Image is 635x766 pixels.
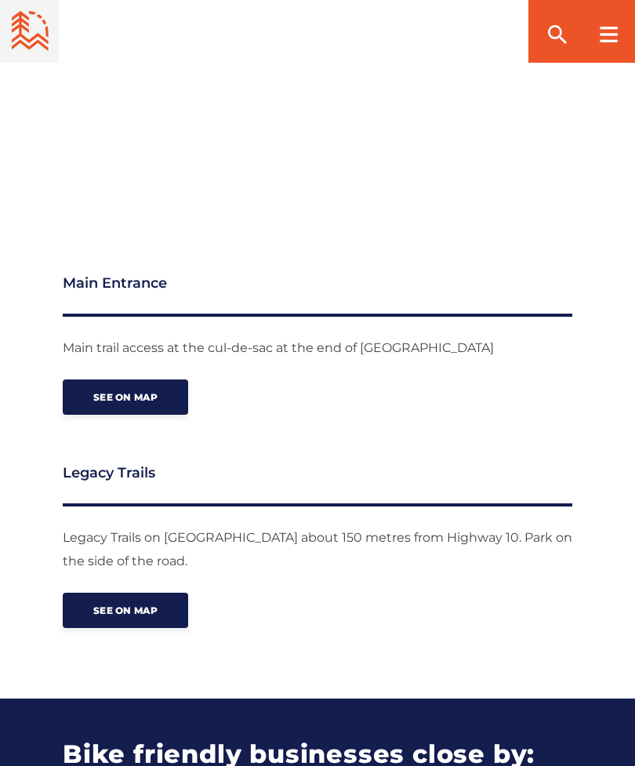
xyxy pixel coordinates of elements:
span: See on map [93,391,158,403]
h3: Legacy Trails [63,462,572,506]
p: Main trail access at the cul-de-sac at the end of [GEOGRAPHIC_DATA] [63,336,572,360]
a: See on map [63,379,188,415]
span: See on map [93,604,158,616]
a: See on map [63,593,188,628]
ion-icon: search [545,22,570,47]
p: Legacy Trails on [GEOGRAPHIC_DATA] about 150 metres from Highway 10. Park on the side of the road. [63,526,572,573]
h3: Main Entrance [63,272,572,317]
